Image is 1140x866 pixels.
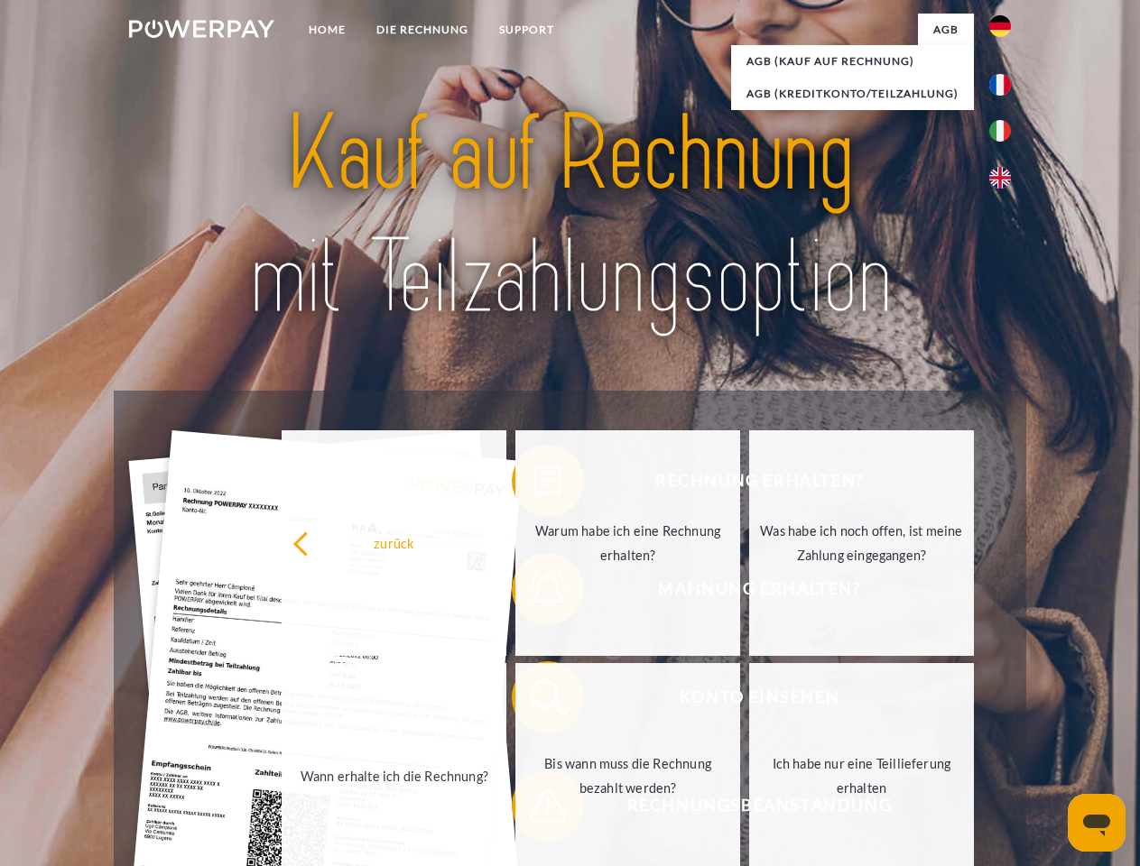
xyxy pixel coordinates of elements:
img: en [989,167,1011,189]
div: Warum habe ich eine Rechnung erhalten? [526,519,729,567]
iframe: Schaltfläche zum Öffnen des Messaging-Fensters [1068,794,1126,852]
div: Bis wann muss die Rechnung bezahlt werden? [526,751,729,800]
img: fr [989,74,1011,96]
div: zurück [292,530,496,555]
a: Home [293,14,361,46]
a: AGB (Kreditkonto/Teilzahlung) [731,78,974,110]
img: de [989,15,1011,37]
div: Ich habe nur eine Teillieferung erhalten [760,751,963,800]
a: Was habe ich noch offen, ist meine Zahlung eingegangen? [749,430,974,656]
a: AGB (Kauf auf Rechnung) [731,45,974,78]
img: it [989,120,1011,142]
a: DIE RECHNUNG [361,14,484,46]
img: title-powerpay_de.svg [172,87,968,345]
img: logo-powerpay-white.svg [129,20,274,38]
a: SUPPORT [484,14,570,46]
a: agb [918,14,974,46]
div: Wann erhalte ich die Rechnung? [292,763,496,788]
div: Was habe ich noch offen, ist meine Zahlung eingegangen? [760,519,963,567]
